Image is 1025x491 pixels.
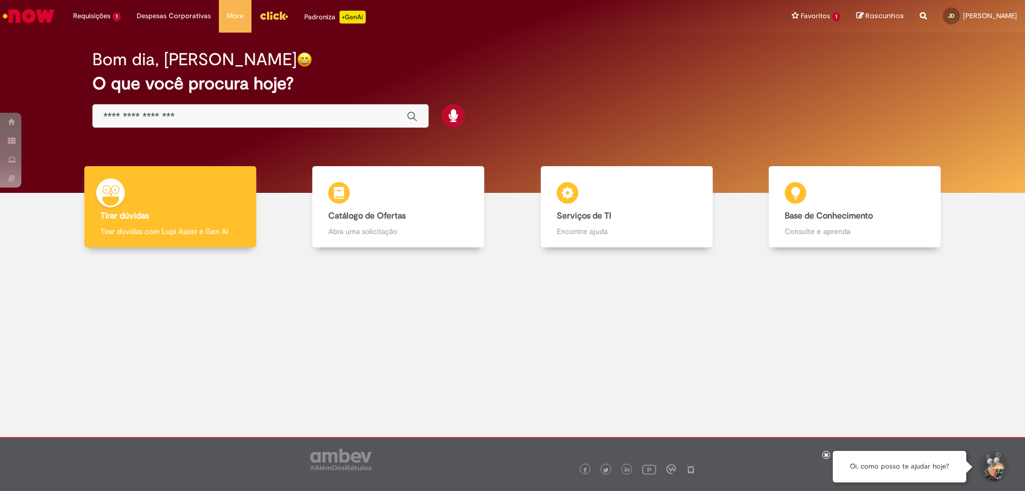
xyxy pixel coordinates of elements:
span: [PERSON_NAME] [963,11,1017,20]
img: logo_footer_workplace.png [666,464,676,474]
p: Encontre ajuda [557,226,697,237]
button: Iniciar Conversa de Suporte [977,451,1009,483]
div: Padroniza [304,11,366,24]
span: JD [948,12,955,19]
span: Favoritos [801,11,830,21]
span: Despesas Corporativas [137,11,211,21]
img: logo_footer_ambev_rotulo_gray.png [310,449,372,470]
a: Serviços de TI Encontre ajuda [512,166,741,248]
a: Tirar dúvidas Tirar dúvidas com Lupi Assist e Gen Ai [56,166,285,248]
img: logo_footer_linkedin.png [625,467,630,473]
span: Rascunhos [865,11,904,21]
span: Requisições [73,11,111,21]
span: 1 [113,12,121,21]
span: 1 [832,12,840,21]
b: Tirar dúvidas [100,211,149,221]
p: Abra uma solicitação [328,226,468,237]
a: Catálogo de Ofertas Abra uma solicitação [285,166,513,248]
p: +GenAi [340,11,366,24]
p: Consulte e aprenda [785,226,925,237]
img: logo_footer_twitter.png [603,467,609,473]
a: Rascunhos [856,11,904,21]
p: Tirar dúvidas com Lupi Assist e Gen Ai [100,226,240,237]
img: logo_footer_facebook.png [582,467,588,473]
h2: Bom dia, [PERSON_NAME] [92,50,297,69]
img: logo_footer_naosei.png [686,464,696,474]
a: Base de Conhecimento Consulte e aprenda [741,166,969,248]
img: logo_footer_youtube.png [642,462,656,476]
img: happy-face.png [297,52,312,67]
div: Oi, como posso te ajudar hoje? [833,451,966,482]
img: click_logo_yellow_360x200.png [259,7,288,24]
img: ServiceNow [1,5,56,27]
h2: O que você procura hoje? [92,74,933,93]
b: Serviços de TI [557,211,611,221]
span: More [227,11,243,21]
b: Catálogo de Ofertas [328,211,406,221]
b: Base de Conhecimento [785,211,873,221]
